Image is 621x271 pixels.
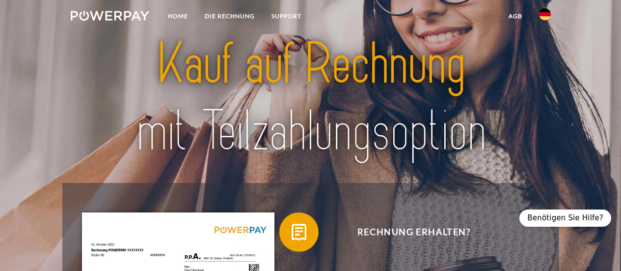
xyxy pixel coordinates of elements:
[294,212,534,252] span: Rechnung erhalten?
[519,210,611,227] div: Benötigen Sie Hilfe?
[94,27,527,168] img: title-powerpay_de.svg
[71,11,150,21] img: logo-powerpay-white.svg
[279,212,535,252] button: Rechnung erhalten?
[160,7,196,25] a: Home
[196,7,263,25] a: DIE RECHNUNG
[500,7,531,25] a: agb
[287,220,311,244] img: qb_bill.svg
[263,7,310,25] a: SUPPORT
[539,8,551,20] img: de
